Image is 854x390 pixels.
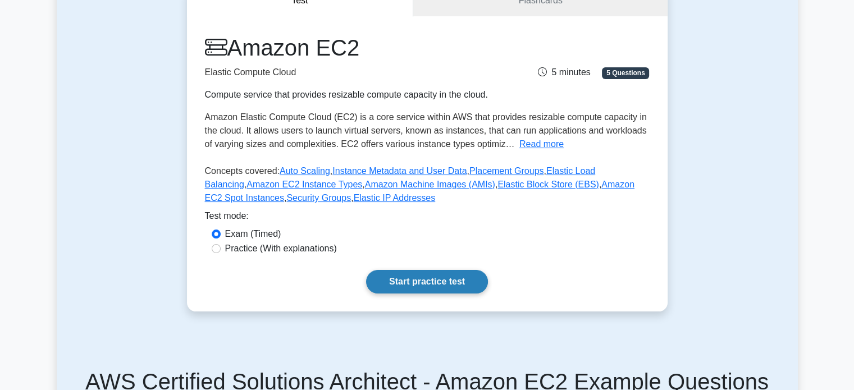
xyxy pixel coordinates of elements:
[497,180,599,189] a: Elastic Block Store (EBS)
[205,112,647,149] span: Amazon Elastic Compute Cloud (EC2) is a core service within AWS that provides resizable compute c...
[205,66,497,79] p: Elastic Compute Cloud
[225,227,281,241] label: Exam (Timed)
[205,34,497,61] h1: Amazon EC2
[205,164,650,209] p: Concepts covered: , , , , , , , , ,
[225,242,337,255] label: Practice (With explanations)
[205,209,650,227] div: Test mode:
[205,88,497,102] div: Compute service that provides resizable compute capacity in the cloud.
[365,180,495,189] a: Amazon Machine Images (AMIs)
[332,166,467,176] a: Instance Metadata and User Data
[519,137,564,151] button: Read more
[354,193,436,203] a: Elastic IP Addresses
[366,270,488,293] a: Start practice test
[538,67,590,77] span: 5 minutes
[469,166,544,176] a: Placement Groups
[246,180,362,189] a: Amazon EC2 Instance Types
[602,67,649,79] span: 5 Questions
[280,166,330,176] a: Auto Scaling
[286,193,351,203] a: Security Groups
